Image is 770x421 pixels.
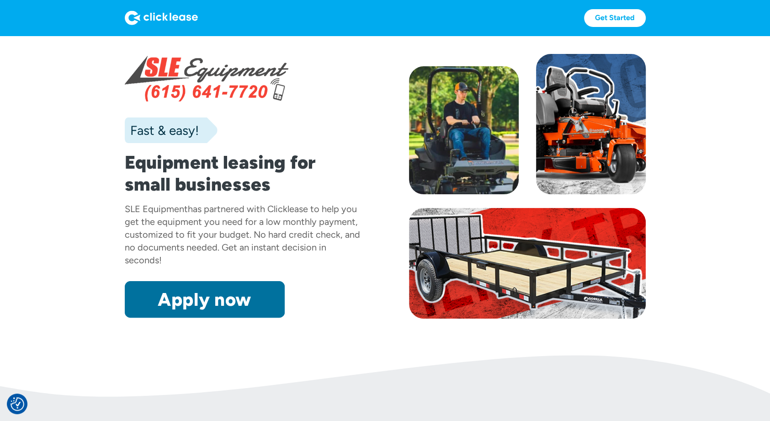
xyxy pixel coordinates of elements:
[125,203,188,214] div: SLE Equipment
[584,9,646,27] a: Get Started
[125,203,360,266] div: has partnered with Clicklease to help you get the equipment you need for a low monthly payment, c...
[11,397,24,411] button: Consent Preferences
[11,397,24,411] img: Revisit consent button
[125,281,285,318] a: Apply now
[125,11,198,25] img: Logo
[125,121,199,139] div: Fast & easy!
[125,151,361,195] h1: Equipment leasing for small businesses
